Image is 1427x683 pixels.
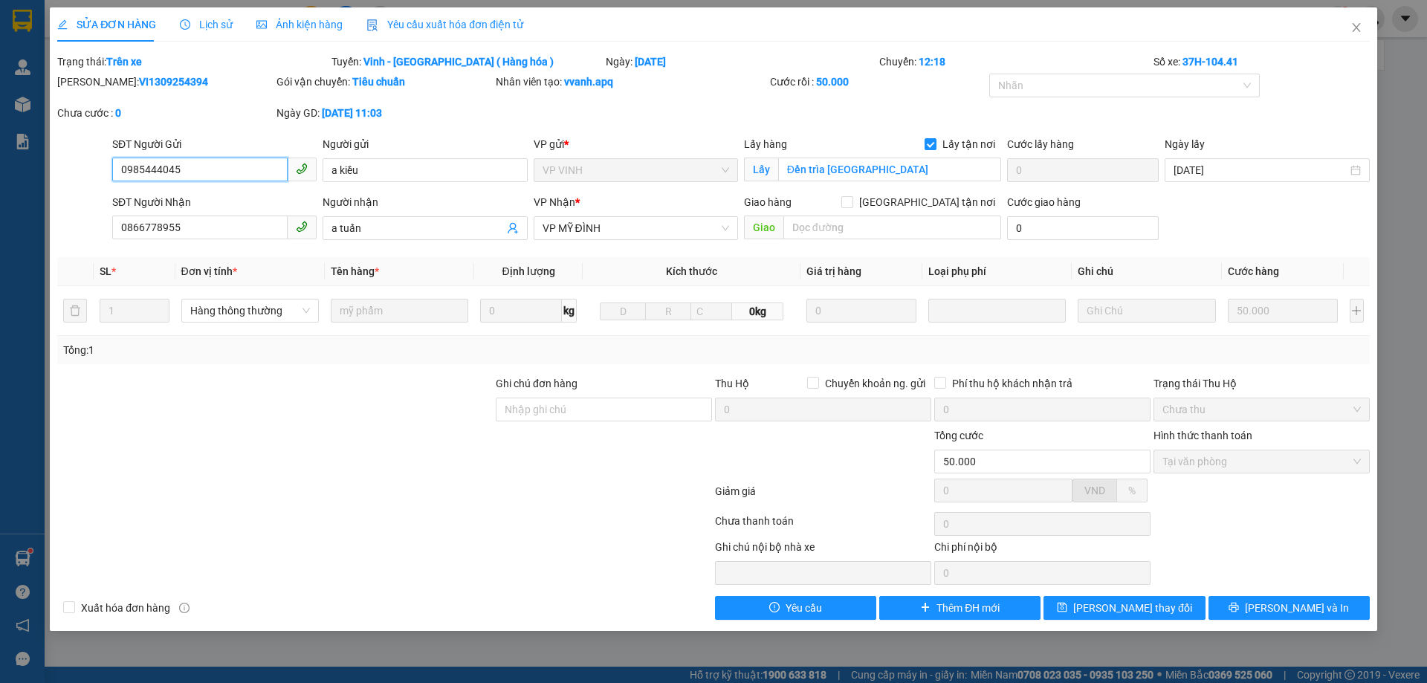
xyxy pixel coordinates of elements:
span: VP Nhận [534,196,575,208]
b: Trên xe [106,56,142,68]
b: 0 [115,107,121,119]
span: info-circle [179,603,190,613]
span: VP VINH [543,159,729,181]
img: icon [366,19,378,31]
span: [PERSON_NAME] và In [1245,600,1349,616]
input: D [600,302,646,320]
div: Người nhận [323,194,527,210]
div: Chưa cước : [57,105,274,121]
div: Tổng: 1 [63,342,551,358]
span: phone [296,163,308,175]
b: 37H-104.41 [1182,56,1238,68]
div: [PERSON_NAME]: [57,74,274,90]
input: R [645,302,691,320]
span: user-add [507,222,519,234]
th: Ghi chú [1072,257,1221,286]
span: SỬA ĐƠN HÀNG [57,19,156,30]
div: Số xe: [1152,54,1371,70]
input: 0 [806,299,917,323]
span: Lấy tận nơi [936,136,1001,152]
label: Cước giao hàng [1007,196,1081,208]
span: Giao [744,216,783,239]
span: Yêu cầu [786,600,822,616]
span: picture [256,19,267,30]
div: Trạng thái: [56,54,330,70]
span: % [1128,485,1136,496]
label: Cước lấy hàng [1007,138,1074,150]
div: Chưa thanh toán [713,513,933,539]
span: Lấy hàng [744,138,787,150]
th: Loại phụ phí [922,257,1072,286]
span: clock-circle [180,19,190,30]
label: Hình thức thanh toán [1153,430,1252,441]
b: vvanh.apq [564,76,613,88]
div: Chuyến: [878,54,1152,70]
span: Lấy [744,158,778,181]
input: VD: Bàn, Ghế [331,299,468,323]
b: 50.000 [816,76,849,88]
b: Tiêu chuẩn [352,76,405,88]
div: Tuyến: [330,54,604,70]
span: 0kg [732,302,783,320]
div: Ngày: [604,54,878,70]
input: C [690,302,732,320]
input: Dọc đường [783,216,1001,239]
input: Ghi chú đơn hàng [496,398,712,421]
span: Tên hàng [331,265,379,277]
span: Kích thước [666,265,717,277]
input: Ngày lấy [1174,162,1347,178]
span: [GEOGRAPHIC_DATA] tận nơi [853,194,1001,210]
span: Hàng thông thường [190,300,310,322]
div: SĐT Người Gửi [112,136,317,152]
span: Ảnh kiện hàng [256,19,343,30]
span: Định lượng [502,265,554,277]
input: Lấy tận nơi [778,158,1001,181]
b: [DATE] [635,56,666,68]
button: exclamation-circleYêu cầu [715,596,876,620]
b: VI1309254394 [139,76,208,88]
div: Gói vận chuyển: [276,74,493,90]
div: Chi phí nội bộ [934,539,1151,561]
span: save [1057,602,1067,614]
button: Close [1336,7,1377,49]
span: edit [57,19,68,30]
button: printer[PERSON_NAME] và In [1208,596,1370,620]
div: Nhân viên tạo: [496,74,767,90]
div: Giảm giá [713,483,933,509]
span: [PERSON_NAME] thay đổi [1073,600,1192,616]
span: Tại văn phòng [1162,450,1361,473]
span: Chưa thu [1162,398,1361,421]
span: SL [100,265,111,277]
div: Ngày GD: [276,105,493,121]
button: plusThêm ĐH mới [879,596,1041,620]
span: kg [562,299,577,323]
span: phone [296,221,308,233]
span: Giao hàng [744,196,792,208]
label: Ghi chú đơn hàng [496,378,577,389]
span: Phí thu hộ khách nhận trả [946,375,1078,392]
div: VP gửi [534,136,738,152]
input: Cước giao hàng [1007,216,1159,240]
input: 0 [1228,299,1339,323]
span: Tổng cước [934,430,983,441]
span: printer [1229,602,1239,614]
button: save[PERSON_NAME] thay đổi [1043,596,1205,620]
div: Ghi chú nội bộ nhà xe [715,539,931,561]
span: Chuyển khoản ng. gửi [819,375,931,392]
span: VP MỸ ĐÌNH [543,217,729,239]
button: plus [1350,299,1364,323]
span: close [1350,22,1362,33]
label: Ngày lấy [1165,138,1205,150]
span: exclamation-circle [769,602,780,614]
span: Lịch sử [180,19,233,30]
input: Ghi Chú [1078,299,1215,323]
div: SĐT Người Nhận [112,194,317,210]
b: [DATE] 11:03 [322,107,382,119]
button: delete [63,299,87,323]
input: Cước lấy hàng [1007,158,1159,182]
span: plus [920,602,931,614]
span: Giá trị hàng [806,265,861,277]
b: 12:18 [919,56,945,68]
span: Xuất hóa đơn hàng [75,600,176,616]
div: Người gửi [323,136,527,152]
